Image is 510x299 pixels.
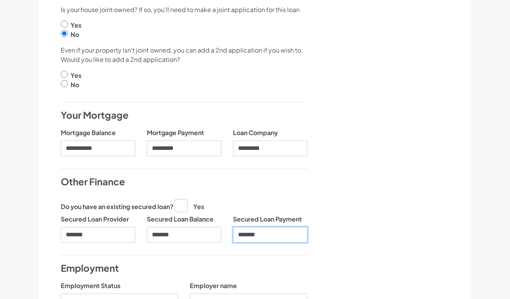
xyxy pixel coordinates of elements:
label: No [71,80,79,90]
label: Secured Loan Payment [233,215,302,224]
h4: Your Mortgage [61,109,307,122]
label: No [71,30,79,39]
label: Secured Loan Provider [61,215,129,224]
label: Yes [71,71,81,80]
label: Loan Company [233,128,278,137]
h4: Other Finance [61,175,307,188]
label: Yes [71,21,81,30]
p: Is your house joint owned? If so, you'll need to make a joint application for this loan [61,5,307,14]
label: Employer name [190,281,237,290]
label: Mortgage Payment [147,128,204,137]
label: Yes [175,199,204,211]
label: Employment Status [61,281,120,290]
label: Do you have an existing secured loan? [61,202,173,211]
label: Secured Loan Balance [147,215,214,224]
h4: Employment [61,262,307,275]
p: Even if your property isn't joint owned, you can add a 2nd application if you wish to. Would you ... [61,46,307,64]
label: Mortgage Balance [61,128,116,137]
